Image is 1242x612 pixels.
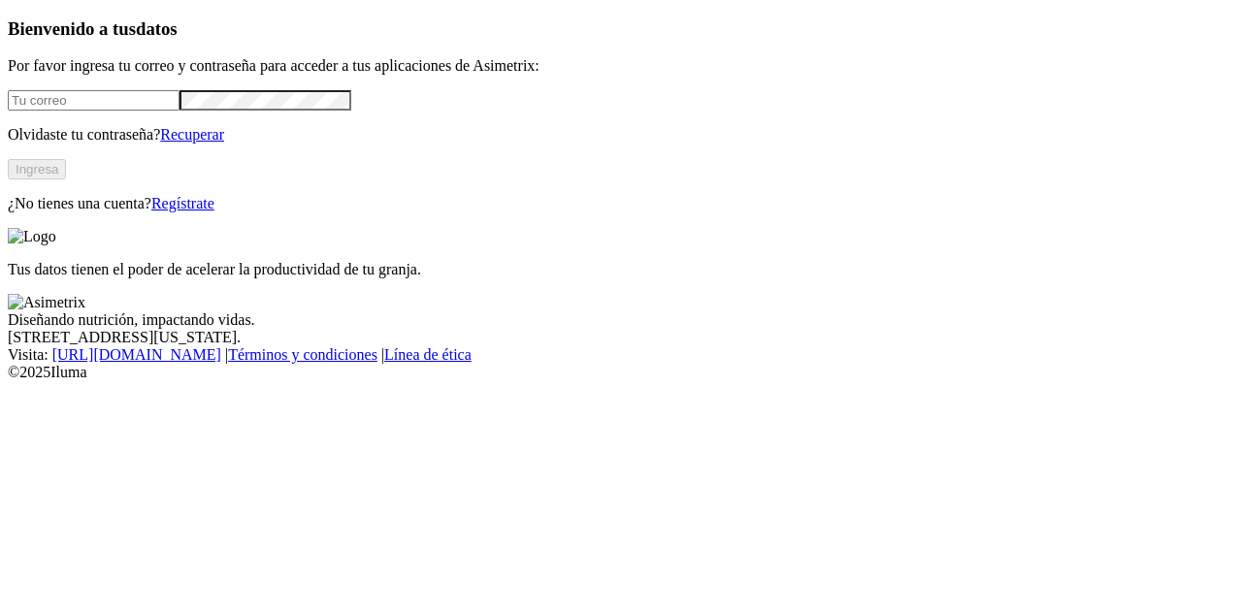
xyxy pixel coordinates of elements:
div: Diseñando nutrición, impactando vidas. [8,311,1234,329]
a: Términos y condiciones [228,346,377,363]
p: Olvidaste tu contraseña? [8,126,1234,144]
a: Línea de ética [384,346,472,363]
a: [URL][DOMAIN_NAME] [52,346,221,363]
p: ¿No tienes una cuenta? [8,195,1234,212]
img: Asimetrix [8,294,85,311]
a: Regístrate [151,195,214,211]
h3: Bienvenido a tus [8,18,1234,40]
div: Visita : | | [8,346,1234,364]
a: Recuperar [160,126,224,143]
input: Tu correo [8,90,180,111]
button: Ingresa [8,159,66,179]
div: © 2025 Iluma [8,364,1234,381]
div: [STREET_ADDRESS][US_STATE]. [8,329,1234,346]
p: Tus datos tienen el poder de acelerar la productividad de tu granja. [8,261,1234,278]
p: Por favor ingresa tu correo y contraseña para acceder a tus aplicaciones de Asimetrix: [8,57,1234,75]
img: Logo [8,228,56,245]
span: datos [136,18,178,39]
